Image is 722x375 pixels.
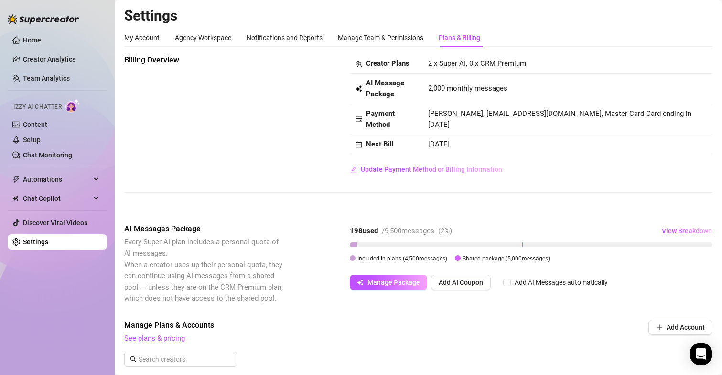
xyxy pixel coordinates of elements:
span: edit [350,166,357,173]
img: logo-BBDzfeDw.svg [8,14,79,24]
span: Add AI Coupon [439,279,483,286]
span: AI Messages Package [124,223,285,235]
div: Open Intercom Messenger [690,343,712,365]
span: View Breakdown [662,227,712,235]
span: search [130,356,137,363]
span: Add Account [667,323,705,331]
span: Billing Overview [124,54,285,66]
span: team [356,61,362,67]
img: AI Chatter [65,99,80,113]
div: Add AI Messages automatically [515,277,608,288]
input: Search creators [139,354,224,365]
strong: Next Bill [366,140,394,148]
span: Manage Plans & Accounts [124,320,583,331]
span: ( 2 %) [438,227,452,235]
a: Discover Viral Videos [23,219,87,227]
span: Every Super AI plan includes a personal quota of AI messages. When a creator uses up their person... [124,238,283,302]
div: Plans & Billing [439,32,480,43]
button: Manage Package [350,275,427,290]
h2: Settings [124,7,712,25]
a: See plans & pricing [124,334,185,343]
div: Notifications and Reports [247,32,323,43]
div: Manage Team & Permissions [338,32,423,43]
a: Creator Analytics [23,52,99,67]
strong: Creator Plans [366,59,409,68]
a: Setup [23,136,41,144]
span: plus [656,324,663,331]
a: Chat Monitoring [23,151,72,159]
strong: 198 used [350,227,378,235]
span: Update Payment Method or Billing Information [361,166,502,173]
div: My Account [124,32,160,43]
span: thunderbolt [12,176,20,183]
span: Chat Copilot [23,191,91,206]
span: Shared package ( 5,000 messages) [463,255,550,262]
span: 2,000 monthly messages [428,83,507,94]
span: Included in plans ( 4,500 messages) [357,255,447,262]
button: Update Payment Method or Billing Information [350,162,503,177]
span: Automations [23,172,91,187]
div: Agency Workspace [175,32,231,43]
strong: AI Message Package [366,79,404,99]
span: Izzy AI Chatter [13,103,62,112]
span: / 9,500 messages [382,227,434,235]
button: Add Account [648,320,712,335]
a: Content [23,121,47,128]
button: View Breakdown [661,223,712,239]
span: Manage Package [367,279,420,286]
a: Team Analytics [23,74,70,82]
span: [DATE] [428,140,450,148]
a: Settings [23,238,48,246]
img: Chat Copilot [12,195,19,202]
span: 2 x Super AI, 0 x CRM Premium [428,59,526,68]
span: calendar [356,141,362,148]
span: credit-card [356,116,362,123]
span: [PERSON_NAME], [EMAIL_ADDRESS][DOMAIN_NAME], Master Card Card ending in [DATE] [428,109,691,129]
a: Home [23,36,41,44]
strong: Payment Method [366,109,395,129]
button: Add AI Coupon [431,275,491,290]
